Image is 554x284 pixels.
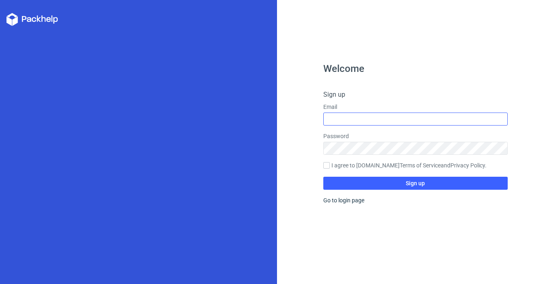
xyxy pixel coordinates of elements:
button: Sign up [323,177,508,190]
a: Privacy Policy [450,162,485,169]
a: Go to login page [323,197,364,204]
h1: Welcome [323,64,508,74]
label: Password [323,132,508,140]
label: Email [323,103,508,111]
h4: Sign up [323,90,508,100]
label: I agree to [DOMAIN_NAME] and . [323,161,508,170]
span: Sign up [406,180,425,186]
a: Terms of Service [400,162,441,169]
